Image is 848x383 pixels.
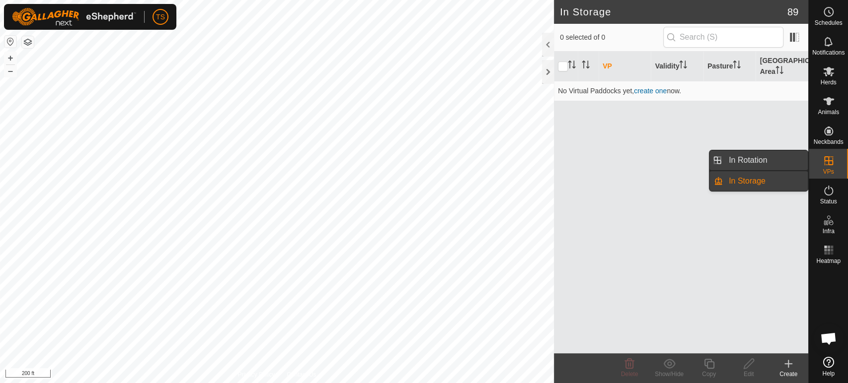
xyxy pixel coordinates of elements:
[599,52,651,81] th: VP
[733,62,741,70] p-sorticon: Activate to sort
[814,323,844,353] a: Open chat
[823,169,834,175] span: VPs
[822,228,834,234] span: Infra
[813,139,843,145] span: Neckbands
[820,79,836,85] span: Herds
[634,87,667,95] a: create one
[729,154,767,166] span: In Rotation
[568,62,576,70] p-sorticon: Activate to sort
[560,32,663,43] span: 0 selected of 0
[4,36,16,48] button: Reset Map
[723,171,808,191] a: In Storage
[621,371,638,378] span: Delete
[756,52,808,81] th: [GEOGRAPHIC_DATA] Area
[812,50,845,56] span: Notifications
[820,198,837,204] span: Status
[156,12,165,22] span: TS
[649,370,689,379] div: Show/Hide
[12,8,136,26] img: Gallagher Logo
[822,371,835,377] span: Help
[809,353,848,381] a: Help
[554,81,808,101] td: No Virtual Paddocks yet, now.
[22,36,34,48] button: Map Layers
[729,370,769,379] div: Edit
[729,175,766,187] span: In Storage
[709,150,808,170] li: In Rotation
[769,370,808,379] div: Create
[818,109,839,115] span: Animals
[237,370,275,379] a: Privacy Policy
[775,67,783,75] p-sorticon: Activate to sort
[679,62,687,70] p-sorticon: Activate to sort
[560,6,787,18] h2: In Storage
[287,370,316,379] a: Contact Us
[689,370,729,379] div: Copy
[816,258,841,264] span: Heatmap
[703,52,756,81] th: Pasture
[663,27,783,48] input: Search (S)
[787,4,798,19] span: 89
[582,62,590,70] p-sorticon: Activate to sort
[723,150,808,170] a: In Rotation
[814,20,842,26] span: Schedules
[4,52,16,64] button: +
[4,65,16,77] button: –
[651,52,703,81] th: Validity
[709,171,808,191] li: In Storage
